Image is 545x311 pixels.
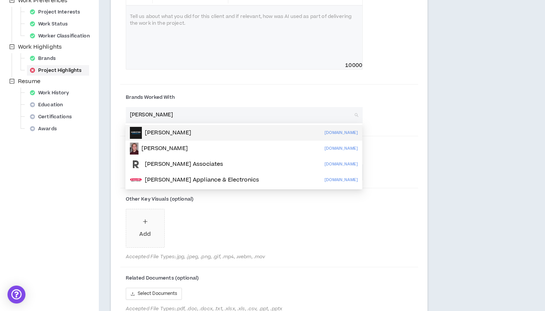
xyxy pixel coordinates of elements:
img: marketingsecrets.com [130,127,142,139]
span: Accepted File Types: .jpg, .jpeg, .png, .gif, .mp4, .webm, .mov [126,254,363,260]
p: [PERSON_NAME] [145,129,191,137]
span: Resume [16,77,42,86]
span: upload [131,292,135,296]
div: Work Status [27,19,75,29]
div: Work History [27,88,77,98]
img: dummyimage.com [130,143,138,155]
div: Brands [27,53,63,64]
span: 10000 [345,62,362,69]
p: [DOMAIN_NAME] [325,160,358,168]
div: Education [27,100,70,110]
p: [DOMAIN_NAME] [325,176,358,184]
p: [DOMAIN_NAME] [325,129,358,137]
div: Add [139,230,150,238]
span: plus [143,219,148,224]
span: Work Highlights [16,43,63,52]
div: Certifications [27,112,79,122]
p: [PERSON_NAME] Appliance & Electronics [145,176,259,184]
span: minus-square [9,79,15,84]
span: Work Highlights [18,43,62,51]
p: [PERSON_NAME] [141,145,188,152]
span: Related Documents (optional) [126,275,199,281]
span: Other Key Visuals (optional) [126,196,194,202]
span: Select Documents [138,290,177,297]
p: [DOMAIN_NAME] [325,144,358,153]
button: uploadSelect Documents [126,288,182,300]
span: plusAdd [126,209,164,247]
span: Resume [18,77,40,85]
div: Open Intercom Messenger [7,286,25,304]
div: Awards [27,124,64,134]
img: russellsapplianceandelectronics.com [130,174,142,186]
img: russellreynolds.com [130,158,142,170]
div: Project Interests [27,7,88,17]
div: Worker Classification [27,31,97,41]
p: [PERSON_NAME] Associates [145,161,223,168]
span: Brands Worked With [126,94,175,101]
span: minus-square [9,44,15,49]
div: Project Highlights [27,65,89,76]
